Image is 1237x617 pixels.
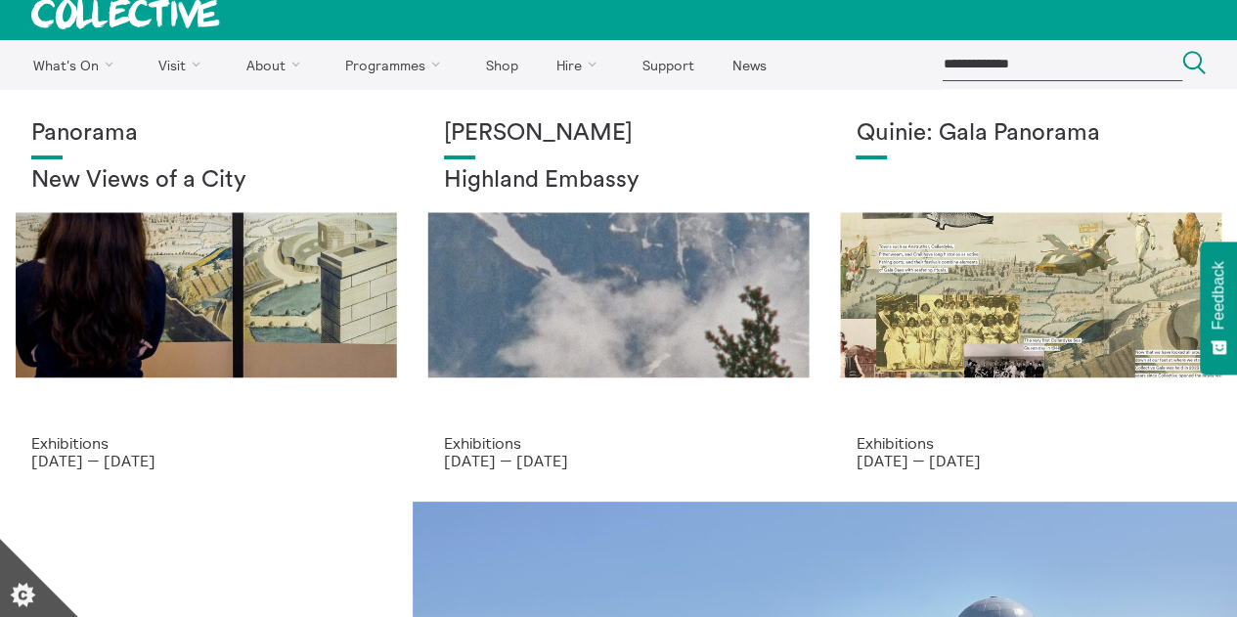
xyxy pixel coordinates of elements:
[31,167,381,195] h2: New Views of a City
[468,40,535,89] a: Shop
[856,452,1206,469] p: [DATE] — [DATE]
[16,40,138,89] a: What's On
[856,434,1206,452] p: Exhibitions
[229,40,325,89] a: About
[31,434,381,452] p: Exhibitions
[1210,261,1227,330] span: Feedback
[444,434,794,452] p: Exhibitions
[413,89,825,502] a: Solar wheels 17 [PERSON_NAME] Highland Embassy Exhibitions [DATE] — [DATE]
[856,120,1206,148] h1: Quinie: Gala Panorama
[444,167,794,195] h2: Highland Embassy
[824,89,1237,502] a: Josie Vallely Quinie: Gala Panorama Exhibitions [DATE] — [DATE]
[540,40,622,89] a: Hire
[444,452,794,469] p: [DATE] — [DATE]
[1200,242,1237,375] button: Feedback - Show survey
[444,120,794,148] h1: [PERSON_NAME]
[31,120,381,148] h1: Panorama
[142,40,226,89] a: Visit
[31,452,381,469] p: [DATE] — [DATE]
[625,40,711,89] a: Support
[715,40,783,89] a: News
[329,40,465,89] a: Programmes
